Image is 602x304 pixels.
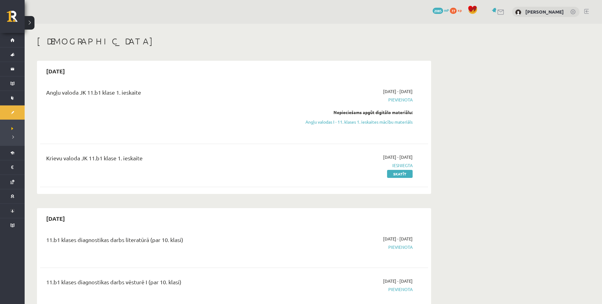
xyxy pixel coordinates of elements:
[297,97,413,103] span: Pievienota
[297,109,413,116] div: Nepieciešams apgūt digitālo materiālu:
[458,8,462,13] span: xp
[433,8,443,14] span: 2085
[46,236,287,247] div: 11.b1 klases diagnostikas darbs literatūrā (par 10. klasi)
[297,244,413,250] span: Pievienota
[515,9,521,15] img: Anne Marī Hartika
[37,36,431,47] h1: [DEMOGRAPHIC_DATA]
[387,170,413,178] a: Skatīt
[383,88,413,95] span: [DATE] - [DATE]
[46,278,287,289] div: 11.b1 klases diagnostikas darbs vēsturē I (par 10. klasi)
[433,8,449,13] a: 2085 mP
[40,211,71,226] h2: [DATE]
[444,8,449,13] span: mP
[450,8,457,14] span: 77
[40,64,71,78] h2: [DATE]
[383,236,413,242] span: [DATE] - [DATE]
[46,154,287,165] div: Krievu valoda JK 11.b1 klase 1. ieskaite
[7,11,25,26] a: Rīgas 1. Tālmācības vidusskola
[297,286,413,293] span: Pievienota
[46,88,287,100] div: Angļu valoda JK 11.b1 klase 1. ieskaite
[525,9,564,15] a: [PERSON_NAME]
[383,154,413,160] span: [DATE] - [DATE]
[450,8,465,13] a: 77 xp
[297,162,413,169] span: Iesniegta
[383,278,413,284] span: [DATE] - [DATE]
[297,119,413,125] a: Angļu valodas I - 11. klases 1. ieskaites mācību materiāls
